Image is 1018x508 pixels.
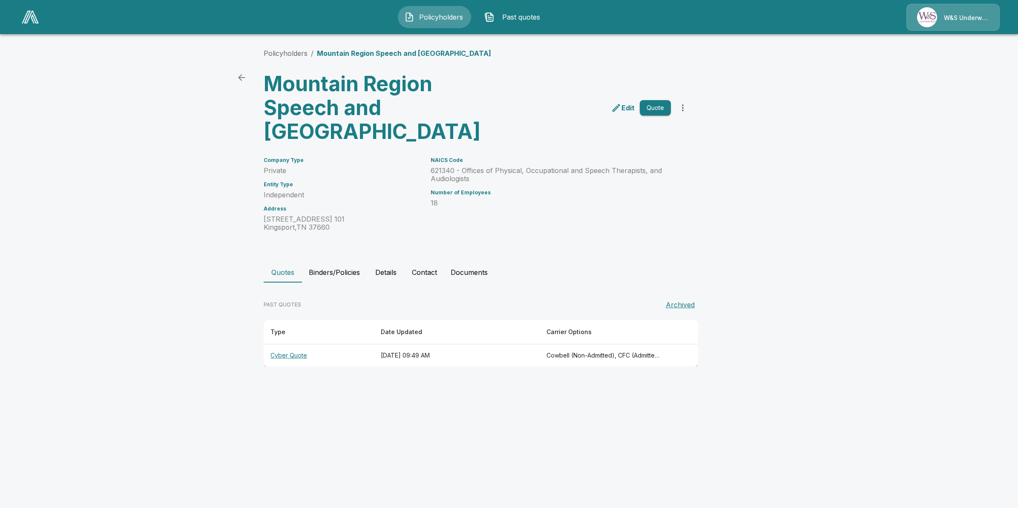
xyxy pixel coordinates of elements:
h6: Address [264,206,420,212]
p: Edit [621,103,635,113]
a: Agency IconW&S Underwriters [906,4,1000,31]
h6: Number of Employees [431,190,671,196]
p: Mountain Region Speech and [GEOGRAPHIC_DATA] [317,48,491,58]
p: [STREET_ADDRESS] 101 Kingsport , TN 37660 [264,215,420,231]
button: more [674,99,691,116]
img: AA Logo [22,11,39,23]
h3: Mountain Region Speech and [GEOGRAPHIC_DATA] [264,72,474,144]
th: Type [264,320,374,344]
img: Agency Icon [917,7,937,27]
button: Details [367,262,405,283]
img: Past quotes Icon [484,12,495,22]
th: Cowbell (Non-Admitted), CFC (Admitted), Coalition (Admitted), Tokio Marine TMHCC (Non-Admitted), ... [540,344,669,367]
th: Date Updated [374,320,540,344]
span: Policyholders [418,12,465,22]
span: Past quotes [498,12,545,22]
button: Documents [444,262,495,283]
button: Contact [405,262,444,283]
button: Policyholders IconPolicyholders [398,6,471,28]
a: back [233,69,250,86]
div: policyholder tabs [264,262,754,283]
img: Policyholders Icon [404,12,414,22]
p: 18 [431,199,671,207]
h6: NAICS Code [431,157,671,163]
a: edit [610,101,636,115]
p: W&S Underwriters [944,14,989,22]
p: PAST QUOTES [264,301,301,309]
nav: breadcrumb [264,48,491,58]
table: responsive table [264,320,698,367]
h6: Entity Type [264,182,420,188]
button: Quote [640,100,671,116]
p: 621340 - Offices of Physical, Occupational and Speech Therapists, and Audiologists [431,167,671,183]
button: Quotes [264,262,302,283]
p: Private [264,167,420,175]
button: Archived [662,296,698,313]
a: Policyholders [264,49,308,58]
p: Independent [264,191,420,199]
button: Past quotes IconPast quotes [478,6,551,28]
th: Cyber Quote [264,344,374,367]
button: Binders/Policies [302,262,367,283]
th: [DATE] 09:49 AM [374,344,540,367]
th: Carrier Options [540,320,669,344]
li: / [311,48,313,58]
h6: Company Type [264,157,420,163]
